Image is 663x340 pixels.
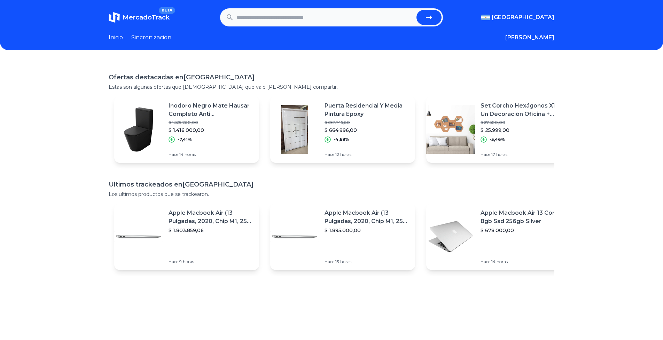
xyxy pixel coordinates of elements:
[109,33,123,42] a: Inicio
[114,203,259,270] a: Featured imageApple Macbook Air (13 Pulgadas, 2020, Chip M1, 256 Gb De Ssd, 8 Gb De Ram) - Plata$...
[481,13,554,22] button: [GEOGRAPHIC_DATA]
[270,105,319,154] img: Featured image
[481,102,565,118] p: Set Corcho Hexágonos X12 Un Decoración Oficina + Cinta Bifaz
[114,212,163,261] img: Featured image
[109,180,554,189] h1: Ultimos trackeados en [GEOGRAPHIC_DATA]
[325,152,409,157] p: Hace 12 horas
[325,227,409,234] p: $ 1.895.000,00
[178,137,192,142] p: -7,41%
[492,13,554,22] span: [GEOGRAPHIC_DATA]
[169,209,253,226] p: Apple Macbook Air (13 Pulgadas, 2020, Chip M1, 256 Gb De Ssd, 8 Gb De Ram) - Plata
[270,212,319,261] img: Featured image
[169,152,253,157] p: Hace 14 horas
[426,96,571,163] a: Featured imageSet Corcho Hexágonos X12 Un Decoración Oficina + Cinta Bifaz$ 27.500,00$ 25.999,00-...
[325,102,409,118] p: Puerta Residencial Y Media Pintura Epoxy
[481,127,565,134] p: $ 25.999,00
[481,259,565,264] p: Hace 14 horas
[481,120,565,125] p: $ 27.500,00
[426,212,475,261] img: Featured image
[131,33,171,42] a: Sincronizacion
[270,203,415,270] a: Featured imageApple Macbook Air (13 Pulgadas, 2020, Chip M1, 256 Gb De Ssd, 8 Gb De Ram) - Plata$...
[169,120,253,125] p: $ 1.529.280,00
[109,191,554,198] p: Los ultimos productos que se trackearon.
[490,137,505,142] p: -5,46%
[325,259,409,264] p: Hace 13 horas
[426,105,475,154] img: Featured image
[169,127,253,134] p: $ 1.416.000,00
[325,127,409,134] p: $ 664.996,00
[109,12,170,23] a: MercadoTrackBETA
[270,96,415,163] a: Featured imagePuerta Residencial Y Media Pintura Epoxy$ 697.745,80$ 664.996,00-4,69%Hace 12 horas
[505,33,554,42] button: [PERSON_NAME]
[123,14,170,21] span: MercadoTrack
[481,15,490,20] img: Argentina
[114,96,259,163] a: Featured imageInodoro Negro Mate Hausar Completo Anti [PERSON_NAME] Moderno 60cm$ 1.529.280,00$ 1...
[159,7,175,14] span: BETA
[426,203,571,270] a: Featured imageApple Macbook Air 13 Core I5 8gb Ssd 256gb Silver$ 678.000,00Hace 14 horas
[325,209,409,226] p: Apple Macbook Air (13 Pulgadas, 2020, Chip M1, 256 Gb De Ssd, 8 Gb De Ram) - Plata
[169,259,253,264] p: Hace 9 horas
[169,102,253,118] p: Inodoro Negro Mate Hausar Completo Anti [PERSON_NAME] Moderno 60cm
[481,227,565,234] p: $ 678.000,00
[481,152,565,157] p: Hace 17 horas
[109,84,554,90] p: Estas son algunas ofertas que [DEMOGRAPHIC_DATA] que vale [PERSON_NAME] compartir.
[109,12,120,23] img: MercadoTrack
[481,209,565,226] p: Apple Macbook Air 13 Core I5 8gb Ssd 256gb Silver
[114,105,163,154] img: Featured image
[169,227,253,234] p: $ 1.803.859,06
[109,72,554,82] h1: Ofertas destacadas en [GEOGRAPHIC_DATA]
[325,120,409,125] p: $ 697.745,80
[334,137,349,142] p: -4,69%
